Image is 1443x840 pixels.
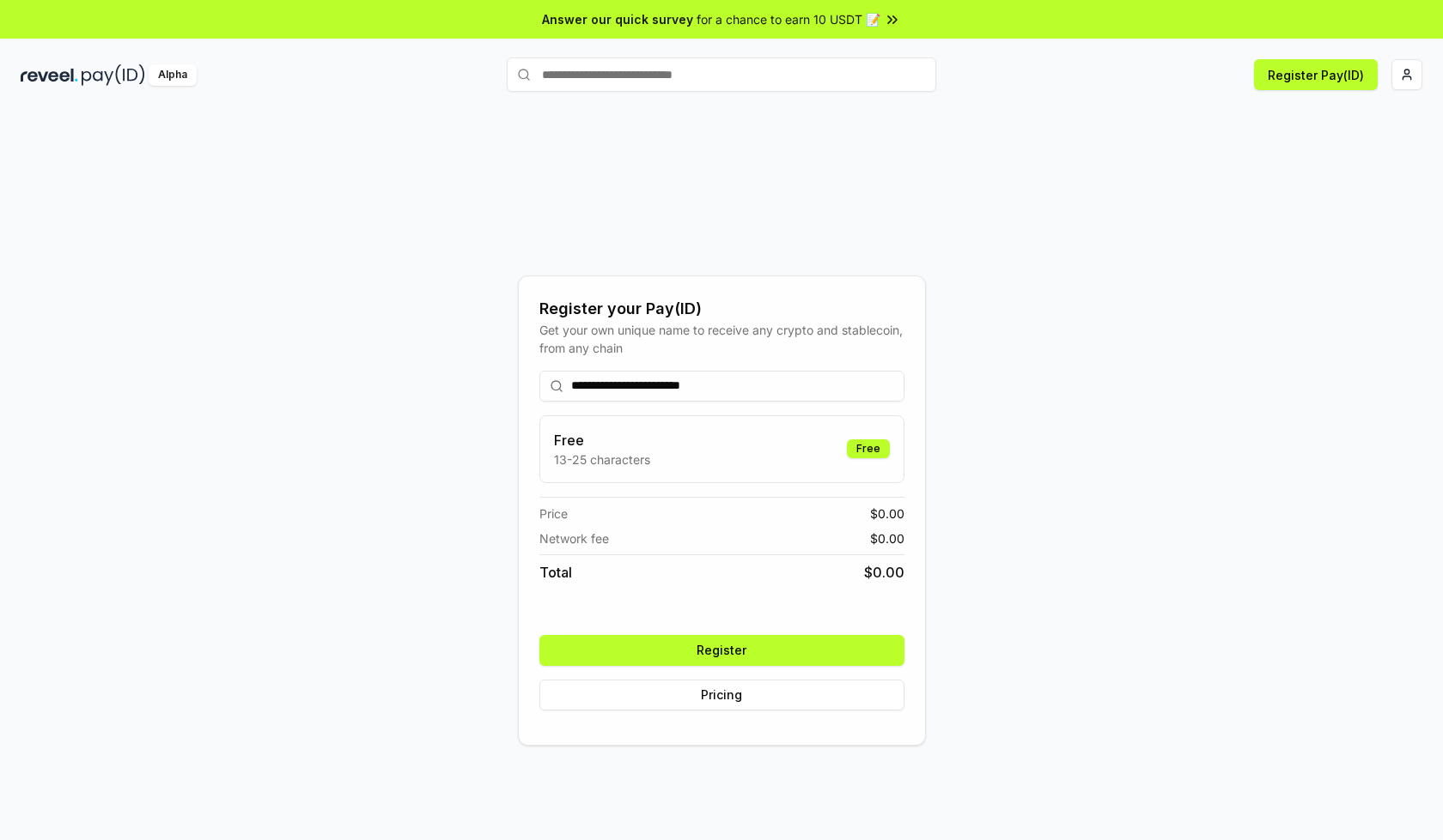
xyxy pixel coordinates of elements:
span: Network fee [539,529,609,547]
img: reveel_dark [21,64,78,86]
span: Total [539,562,572,583]
img: pay_id [82,64,145,86]
div: Free [847,439,890,458]
div: Alpha [149,64,197,86]
p: 13-25 characters [554,450,650,468]
span: $ 0.00 [870,529,904,547]
span: Price [539,505,568,523]
span: for a chance to earn 10 USDT 📝 [697,10,880,28]
h3: Free [554,430,650,450]
span: $ 0.00 [870,505,904,523]
span: $ 0.00 [864,562,904,583]
button: Register Pay(ID) [1254,59,1378,90]
div: Get your own unique name to receive any crypto and stablecoin, from any chain [539,321,904,357]
button: Register [539,635,904,666]
div: Register your Pay(ID) [539,297,904,321]
button: Pricing [539,680,904,710]
span: Answer our quick survey [542,10,693,28]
